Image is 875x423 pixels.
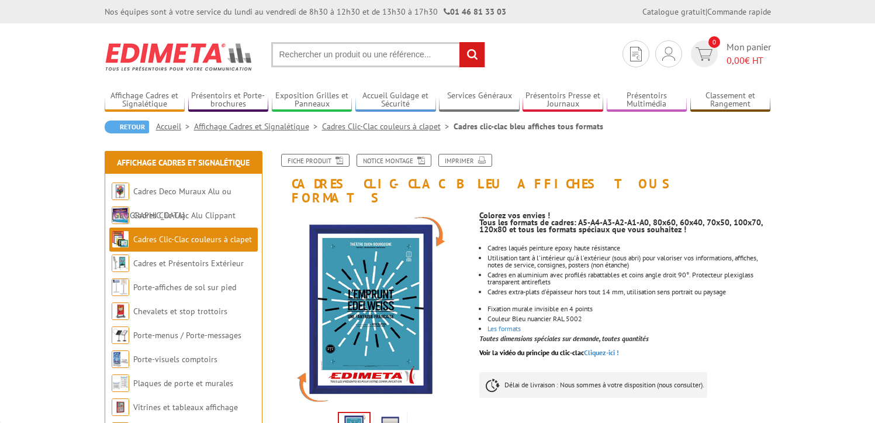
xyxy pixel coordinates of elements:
[133,282,236,293] a: Porte-affiches de sol sur pied
[133,378,233,388] a: Plaques de porte et murales
[105,121,149,133] a: Retour
[487,271,770,286] li: Cadres en aluminium avec profilés rabattables et coins angle droit 90°. Protecteur plexiglass tra...
[454,121,603,132] li: Cadres clic-clac bleu affiches tous formats
[112,278,129,296] img: Porte-affiches de sol sur pied
[439,91,520,110] a: Services Généraux
[479,212,770,219] p: Colorez vos envies !
[133,258,244,269] a: Cadres et Présentoirs Extérieur
[133,210,236,221] a: Cadres Clic-Clac Alu Clippant
[105,91,185,110] a: Affichage Cadres et Signalétique
[727,40,771,67] span: Mon panier
[727,54,771,67] span: € HT
[487,305,770,312] li: Fixation murale invisible en 4 points
[112,350,129,368] img: Porte-visuels comptoirs
[357,154,431,167] a: Notice Montage
[662,47,675,61] img: devis rapide
[105,6,506,18] div: Nos équipes sont à votre service du lundi au vendredi de 8h30 à 12h30 et de 13h30 à 17h30
[105,35,254,78] img: Edimeta
[479,348,619,357] a: Voir la vidéo du principe du clic-clacCliquez-ici !
[265,154,780,205] h1: Cadres clic-clac bleu affiches tous formats
[281,154,350,167] a: Fiche produit
[133,354,217,364] a: Porte-visuels comptoirs
[112,326,129,344] img: Porte-menus / Porte-messages
[523,91,603,110] a: Présentoirs Presse et Journaux
[479,334,649,343] em: Toutes dimensions spéciales sur demande, toutes quantités
[487,245,770,252] li: Cadres laqués peinture epoxy haute résistance
[487,255,770,269] li: Utilisation tant à l'intérieur qu'à l'extérieur (sous abri) pour valoriser vos informations, affi...
[133,306,227,317] a: Chevalets et stop trottoirs
[727,54,745,66] span: 0,00
[444,6,506,17] strong: 01 46 81 33 03
[642,6,771,18] div: |
[188,91,269,110] a: Présentoirs et Porte-brochures
[438,154,492,167] a: Imprimer
[133,402,238,412] a: Vitrines et tableaux affichage
[194,121,322,132] a: Affichage Cadres et Signalétique
[708,36,720,48] span: 0
[112,183,129,200] img: Cadres Deco Muraux Alu ou Bois
[117,157,250,168] a: Affichage Cadres et Signalétique
[112,231,129,248] img: Cadres Clic-Clac couleurs à clapet
[271,42,485,67] input: Rechercher un produit ou une référence...
[696,47,713,61] img: devis rapide
[479,372,707,398] p: Délai de livraison : Nous sommes à votre disposition (nous consulter).
[487,315,770,322] li: Couleur Bleu nuancier RAL 5002
[133,330,241,341] a: Porte-menus / Porte-messages
[487,288,770,295] p: Cadres extra-plats d'épaisseur hors tout 14 mm, utilisation sens portrait ou paysage
[156,121,194,132] a: Accueil
[479,348,584,357] span: Voir la vidéo du principe du clic-clac
[112,255,129,272] img: Cadres et Présentoirs Extérieur
[112,186,231,221] a: Cadres Deco Muraux Alu ou [GEOGRAPHIC_DATA]
[274,211,471,408] img: vac949bu.jpg
[322,121,454,132] a: Cadres Clic-Clac couleurs à clapet
[690,91,771,110] a: Classement et Rangement
[459,42,485,67] input: rechercher
[630,47,642,61] img: devis rapide
[487,324,521,333] a: Les formats
[133,234,252,245] a: Cadres Clic-Clac couleurs à clapet
[355,91,436,110] a: Accueil Guidage et Sécurité
[112,374,129,392] img: Plaques de porte et murales
[642,6,705,17] a: Catalogue gratuit
[479,219,770,233] p: Tous les formats de cadres: A5-A4-A3-A2-A1-A0, 80x60, 60x40, 70x50, 100x70, 120x80 et tous les fo...
[112,302,129,320] img: Chevalets et stop trottoirs
[272,91,352,110] a: Exposition Grilles et Panneaux
[112,398,129,416] img: Vitrines et tableaux affichage
[607,91,687,110] a: Présentoirs Multimédia
[707,6,771,17] a: Commande rapide
[688,40,771,67] a: devis rapide 0 Mon panier 0,00€ HT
